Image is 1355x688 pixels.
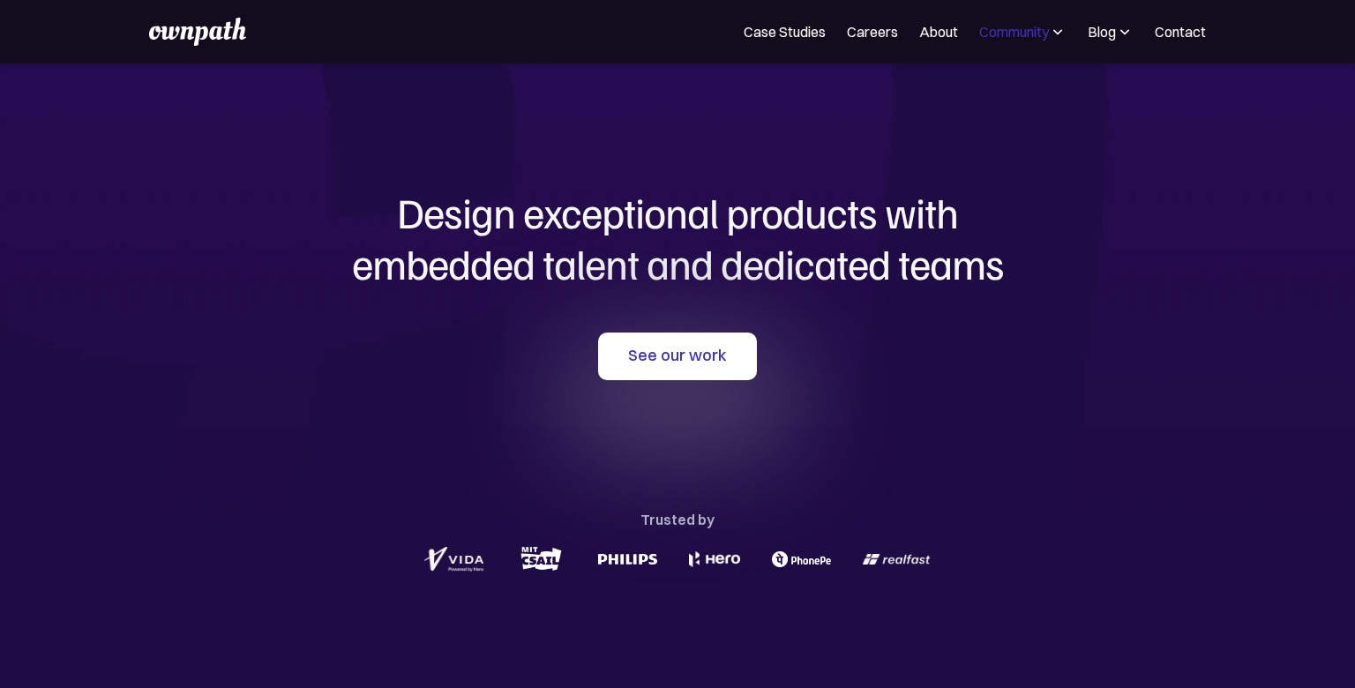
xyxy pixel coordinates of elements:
a: Contact [1155,21,1206,42]
div: Blog [1088,21,1134,42]
div: Community [979,21,1067,42]
a: Case Studies [744,21,826,42]
h1: Design exceptional products with embedded talent and dedicated teams [254,187,1101,288]
div: Community [979,21,1049,42]
div: Trusted by [640,507,715,532]
a: Careers [847,21,898,42]
a: See our work [598,333,757,380]
a: About [919,21,958,42]
div: Blog [1088,21,1116,42]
